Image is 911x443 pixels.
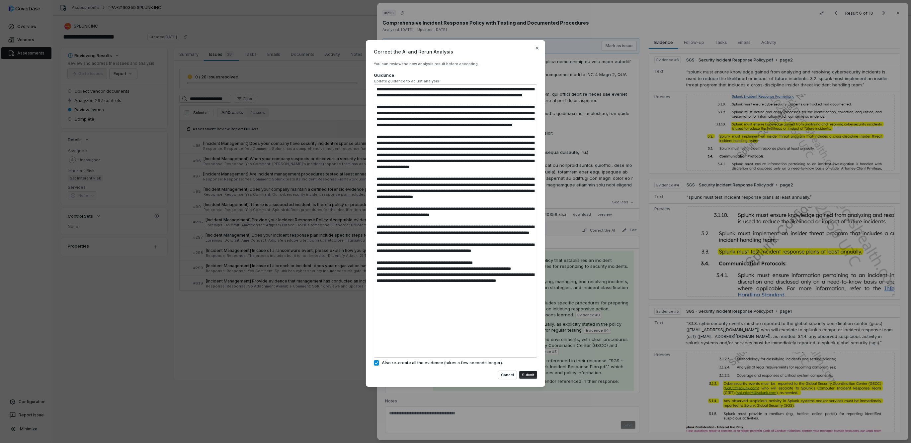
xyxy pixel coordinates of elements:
[498,371,517,379] button: Cancel
[374,79,537,84] span: Update guidance to adjust analysis
[374,72,537,78] div: Guidance
[519,371,537,379] button: Submit
[382,360,503,366] span: Also re-create all the evidence (takes a few seconds longer).
[374,61,479,66] span: You can review the new analysis result before accepting.
[374,360,379,366] button: Also re-create all the evidence (takes a few seconds longer).
[374,48,537,55] span: Correct the AI and Rerun Analysis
